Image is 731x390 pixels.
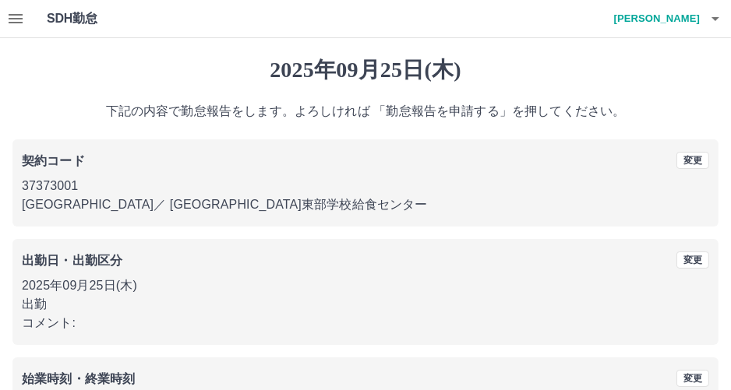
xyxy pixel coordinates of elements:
h1: 2025年09月25日(木) [12,57,719,83]
b: 出勤日・出勤区分 [22,254,122,267]
p: 2025年09月25日(木) [22,276,709,295]
b: 始業時刻・終業時刻 [22,372,135,385]
p: 37373001 [22,177,709,195]
button: 変更 [676,251,709,269]
p: 出勤 [22,295,709,314]
p: [GEOGRAPHIC_DATA] ／ [GEOGRAPHIC_DATA]東部学校給食センター [22,195,709,214]
p: 下記の内容で勤怠報告をします。よろしければ 「勤怠報告を申請する」を押してください。 [12,102,719,121]
b: 契約コード [22,154,85,167]
button: 変更 [676,152,709,169]
p: コメント: [22,314,709,332]
button: 変更 [676,370,709,387]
